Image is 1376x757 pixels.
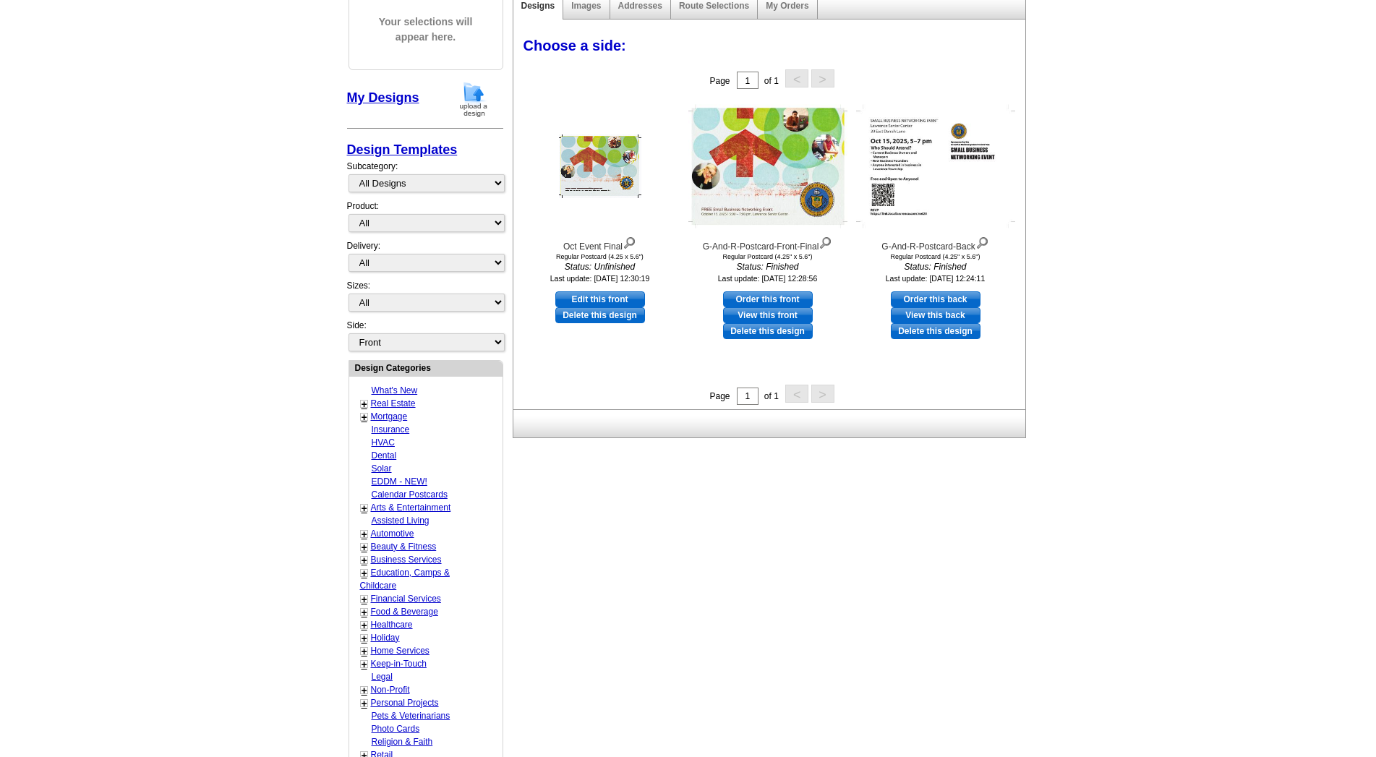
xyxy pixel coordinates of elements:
[372,476,427,487] a: EDDM - NEW!
[521,253,680,260] div: Regular Postcard (4.25 x 5.6")
[371,685,410,695] a: Non-Profit
[347,239,503,279] div: Delivery:
[521,1,555,11] a: Designs
[718,274,818,283] small: Last update: [DATE] 12:28:56
[371,659,427,669] a: Keep-in-Touch
[555,307,645,323] a: Delete this design
[709,391,730,401] span: Page
[679,1,749,11] a: Route Selections
[371,646,430,656] a: Home Services
[362,620,367,631] a: +
[555,291,645,307] a: use this design
[371,542,437,552] a: Beauty & Fitness
[524,38,626,54] span: Choose a side:
[623,234,636,249] img: view design details
[362,594,367,605] a: +
[856,253,1015,260] div: Regular Postcard (4.25" x 5.6")
[1087,421,1376,757] iframe: LiveChat chat widget
[559,134,641,198] img: Oct Event Final
[371,594,441,604] a: Financial Services
[521,260,680,273] i: Status: Unfinished
[362,607,367,618] a: +
[891,307,980,323] a: View this back
[371,529,414,539] a: Automotive
[618,1,662,11] a: Addresses
[347,279,503,319] div: Sizes:
[372,737,433,747] a: Religion & Faith
[372,489,448,500] a: Calendar Postcards
[811,69,834,87] button: >
[371,502,451,513] a: Arts & Entertainment
[349,361,503,375] div: Design Categories
[766,1,808,11] a: My Orders
[362,698,367,709] a: +
[347,142,458,157] a: Design Templates
[371,411,408,422] a: Mortgage
[362,659,367,670] a: +
[371,398,416,409] a: Real Estate
[372,724,420,734] a: Photo Cards
[347,160,503,200] div: Subcategory:
[371,633,400,643] a: Holiday
[723,291,813,307] a: use this design
[688,253,847,260] div: Regular Postcard (4.25" x 5.6")
[455,81,492,118] img: upload-design
[347,90,419,105] a: My Designs
[360,568,450,591] a: Education, Camps & Childcare
[550,274,650,283] small: Last update: [DATE] 12:30:19
[891,323,980,339] a: Delete this design
[362,555,367,566] a: +
[362,411,367,423] a: +
[372,672,393,682] a: Legal
[362,685,367,696] a: +
[372,437,395,448] a: HVAC
[723,323,813,339] a: Delete this design
[688,234,847,253] div: G-And-R-Postcard-Front-Final
[372,516,430,526] a: Assisted Living
[764,76,779,86] span: of 1
[362,542,367,553] a: +
[688,260,847,273] i: Status: Finished
[764,391,779,401] span: of 1
[347,319,503,353] div: Side:
[362,502,367,514] a: +
[891,291,980,307] a: use this design
[521,234,680,253] div: Oct Event Final
[886,274,986,283] small: Last update: [DATE] 12:24:11
[362,568,367,579] a: +
[571,1,601,11] a: Images
[819,234,832,249] img: view design details
[688,105,847,228] img: G-And-R-Postcard-Front-Final
[811,385,834,403] button: >
[372,450,397,461] a: Dental
[723,307,813,323] a: View this front
[347,200,503,239] div: Product:
[371,607,438,617] a: Food & Beverage
[362,398,367,410] a: +
[362,529,367,540] a: +
[372,463,392,474] a: Solar
[856,260,1015,273] i: Status: Finished
[975,234,989,249] img: view design details
[709,76,730,86] span: Page
[372,424,410,435] a: Insurance
[372,711,450,721] a: Pets & Veterinarians
[362,633,367,644] a: +
[371,555,442,565] a: Business Services
[785,69,808,87] button: <
[785,385,808,403] button: <
[371,620,413,630] a: Healthcare
[856,105,1015,228] img: G-And-R-Postcard-Back
[856,234,1015,253] div: G-And-R-Postcard-Back
[362,646,367,657] a: +
[371,698,439,708] a: Personal Projects
[372,385,418,395] a: What's New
